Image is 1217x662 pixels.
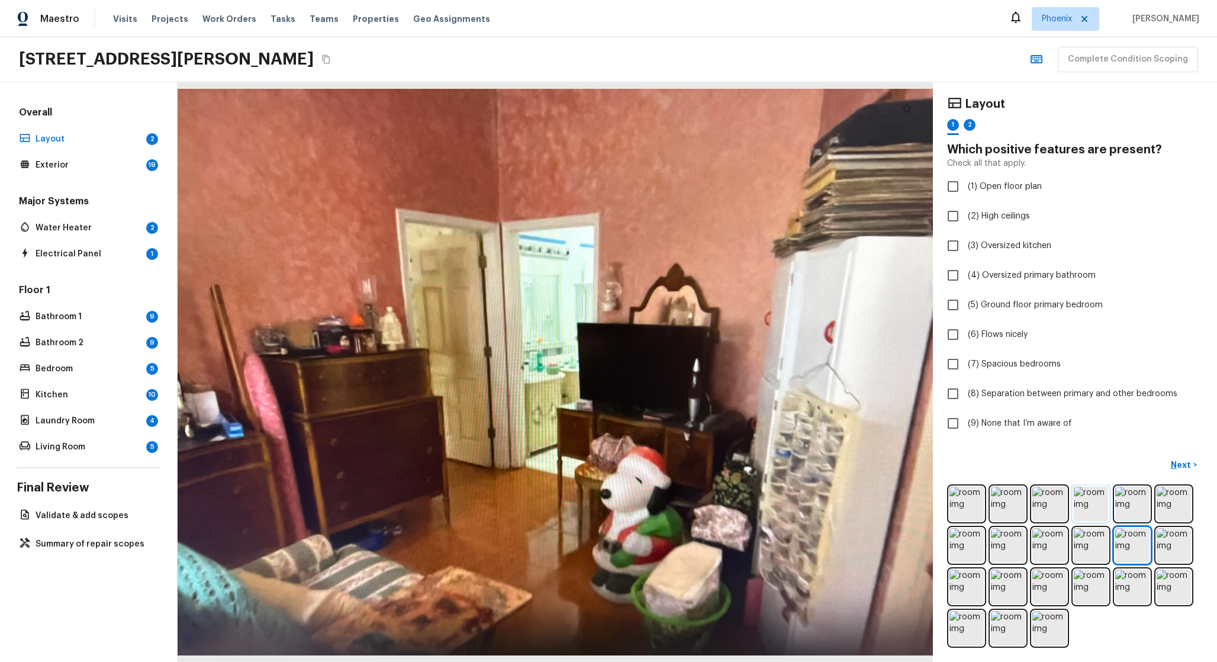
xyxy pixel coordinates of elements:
[36,363,141,375] p: Bedroom
[947,142,1203,158] h4: Which positive features are present?
[40,13,79,25] span: Maestro
[17,284,160,299] h5: Floor 1
[949,487,984,521] img: room img
[146,363,158,375] div: 5
[968,358,1061,370] span: (7) Spacious bedrooms
[991,570,1025,604] img: room img
[36,133,141,145] p: Layout
[36,441,141,453] p: Living Room
[968,240,1051,252] span: (3) Oversized kitchen
[947,119,959,131] div: 1
[413,13,490,25] span: Geo Assignments
[1115,570,1150,604] img: room img
[968,299,1103,311] span: (5) Ground floor primary bedroom
[965,97,1005,112] h4: Layout
[36,222,141,234] p: Water Heater
[1074,528,1108,563] img: room img
[968,181,1042,192] span: (1) Open floor plan
[991,487,1025,521] img: room img
[991,528,1025,563] img: room img
[1115,528,1150,563] img: room img
[1171,459,1193,471] p: Next
[19,49,314,70] h2: [STREET_ADDRESS][PERSON_NAME]
[152,13,188,25] span: Projects
[17,480,160,496] h4: Final Review
[968,210,1030,222] span: (2) High ceilings
[968,388,1177,400] span: (8) Separation between primary and other bedrooms
[1074,570,1108,604] img: room img
[1032,487,1067,521] img: room img
[146,159,158,171] div: 19
[949,528,984,563] img: room img
[1032,570,1067,604] img: room img
[1032,611,1067,645] img: room img
[36,337,141,349] p: Bathroom 2
[1165,455,1203,475] button: Next>
[36,248,141,260] p: Electrical Panel
[17,106,160,121] h5: Overall
[36,311,141,323] p: Bathroom 1
[1032,528,1067,563] img: room img
[36,389,141,401] p: Kitchen
[318,52,334,67] button: Copy Address
[949,611,984,645] img: room img
[146,441,158,453] div: 5
[146,133,158,145] div: 2
[36,159,141,171] p: Exterior
[1157,528,1191,563] img: room img
[146,248,158,260] div: 1
[36,415,141,427] p: Laundry Room
[949,570,984,604] img: room img
[146,415,158,427] div: 4
[310,13,339,25] span: Teams
[968,269,1096,281] span: (4) Oversized primary bathroom
[1042,13,1072,25] span: Phoenix
[271,15,295,23] span: Tasks
[113,13,137,25] span: Visits
[36,510,153,522] p: Validate & add scopes
[968,329,1028,340] span: (6) Flows nicely
[1115,487,1150,521] img: room img
[146,389,158,401] div: 10
[146,222,158,234] div: 2
[146,337,158,349] div: 9
[146,311,158,323] div: 9
[947,158,1026,169] p: Check all that apply.
[202,13,256,25] span: Work Orders
[36,538,153,550] p: Summary of repair scopes
[1128,13,1199,25] span: [PERSON_NAME]
[968,417,1072,429] span: (9) None that I’m aware of
[1157,487,1191,521] img: room img
[353,13,399,25] span: Properties
[991,611,1025,645] img: room img
[1157,570,1191,604] img: room img
[964,119,975,131] div: 2
[17,195,160,210] h5: Major Systems
[1074,487,1108,521] img: room img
